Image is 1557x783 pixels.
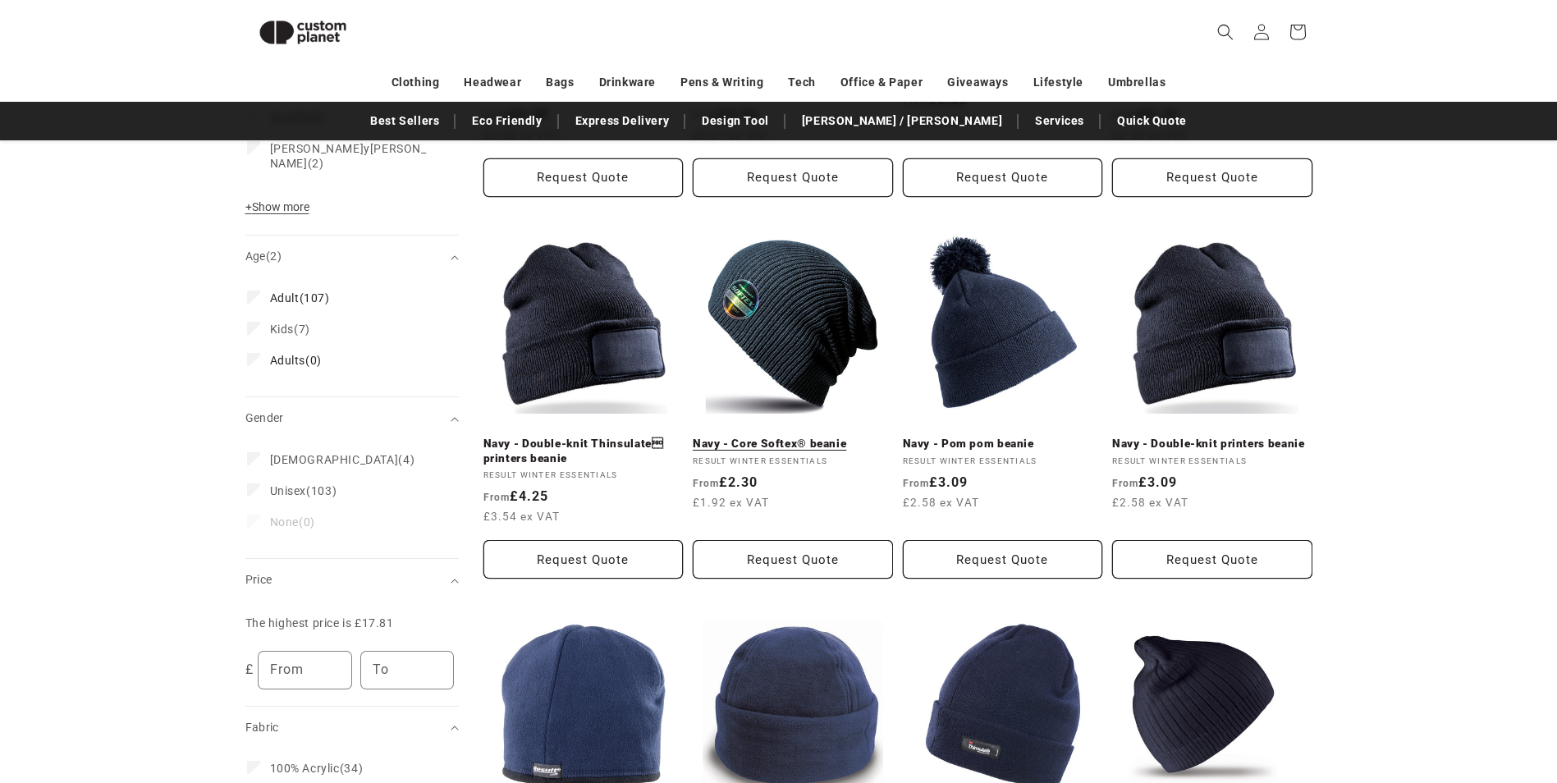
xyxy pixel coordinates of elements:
a: Best Sellers [362,107,447,135]
button: Request Quote [903,540,1103,579]
span: [DEMOGRAPHIC_DATA] [270,453,399,466]
a: Office & Paper [840,68,923,97]
span: Fabric [245,721,279,734]
button: Request Quote [1112,540,1312,579]
a: Eco Friendly [464,107,550,135]
span: (0) [270,353,322,368]
button: Request Quote [1112,158,1312,197]
a: Bags [546,68,574,97]
span: The highest price is £17.81 [245,616,394,630]
span: (107) [270,291,330,305]
a: Giveaways [947,68,1008,97]
span: Adult [270,291,300,304]
a: Navy - Pom pom beanie [903,437,1103,451]
a: Design Tool [694,107,777,135]
a: Lifestyle [1033,68,1083,97]
a: Clothing [392,68,440,97]
span: Unisex [270,484,307,497]
iframe: Chat Widget [1283,606,1557,783]
button: Show more [245,199,314,222]
summary: Fabric (0 selected) [245,707,459,749]
a: Headwear [464,68,521,97]
span: 100% Acrylic [270,762,340,775]
button: Request Quote [483,158,684,197]
span: (103) [270,483,337,498]
span: Kids [270,323,294,336]
span: (2) [266,250,282,263]
span: Age [245,250,282,263]
summary: Gender (0 selected) [245,397,459,439]
a: Pens & Writing [680,68,763,97]
button: Request Quote [483,540,684,579]
span: (7) [270,322,310,337]
summary: Price [245,559,459,601]
button: Request Quote [693,158,893,197]
span: £ [245,658,254,682]
summary: Search [1207,14,1243,50]
span: (2) [270,141,431,171]
a: Services [1027,107,1092,135]
span: Price [245,573,272,586]
button: Request Quote [903,158,1103,197]
span: (34) [270,761,364,776]
a: Tech [788,68,815,97]
a: Navy - Core Softex® beanie [693,437,893,451]
a: Umbrellas [1108,68,1165,97]
span: (4) [270,452,415,467]
a: [PERSON_NAME] / [PERSON_NAME] [794,107,1010,135]
span: Adults [270,354,306,367]
button: Request Quote [693,540,893,579]
span: Show more [245,200,309,213]
a: Navy - Double-knit Thinsulate printers beanie [483,437,684,465]
span: Gender [245,411,284,424]
a: Quick Quote [1109,107,1195,135]
summary: Age (2 selected) [245,236,459,277]
img: Custom Planet [245,7,360,58]
span: [PERSON_NAME]y[PERSON_NAME] [270,142,427,170]
a: Express Delivery [567,107,678,135]
a: Navy - Double-knit printers beanie [1112,437,1312,451]
span: + [245,200,252,213]
a: Drinkware [599,68,656,97]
